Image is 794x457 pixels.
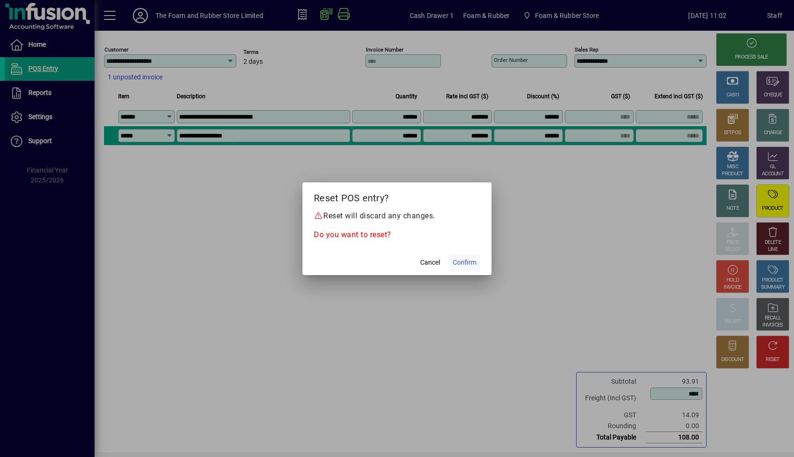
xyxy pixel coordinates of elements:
[415,254,445,271] button: Cancel
[302,182,492,210] h2: Reset POS entry?
[314,229,480,241] p: Do you want to reset?
[420,258,440,267] span: Cancel
[453,258,476,267] span: Confirm
[314,210,480,222] p: Reset will discard any changes.
[449,254,480,271] button: Confirm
